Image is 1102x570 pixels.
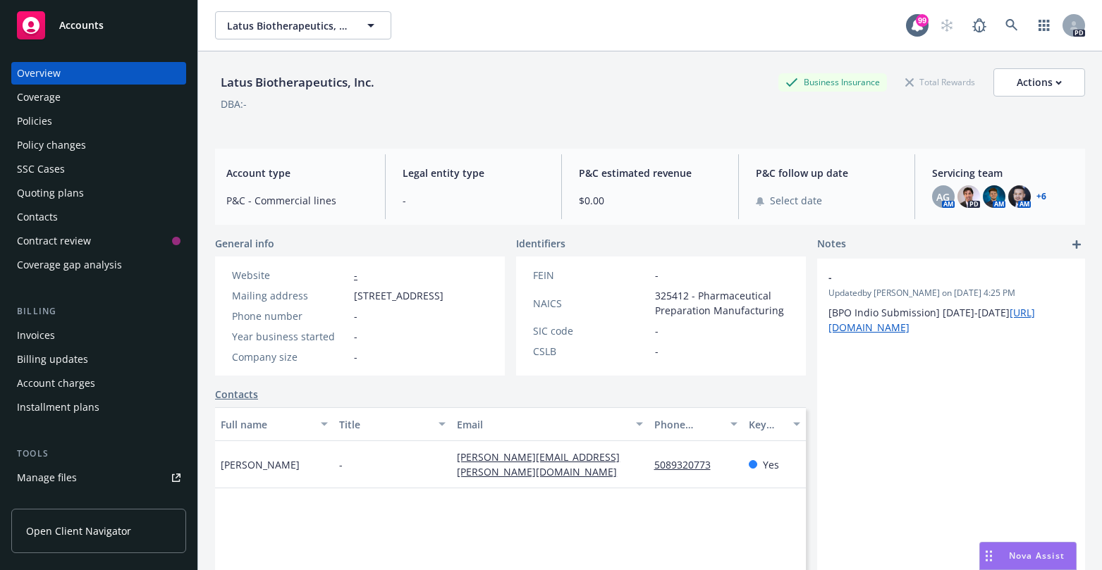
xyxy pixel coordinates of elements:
a: 5089320773 [654,458,722,471]
span: - [655,344,659,359]
div: Policy changes [17,134,86,156]
a: Invoices [11,324,186,347]
span: General info [215,236,274,251]
span: Legal entity type [403,166,544,180]
a: Account charges [11,372,186,395]
button: Nova Assist [979,542,1077,570]
span: AG [936,190,950,204]
div: Tools [11,447,186,461]
a: Accounts [11,6,186,45]
div: Manage exposures [17,490,106,513]
span: P&C follow up date [756,166,898,180]
span: Latus Biotherapeutics, Inc. [227,18,349,33]
button: Title [333,407,452,441]
a: Contacts [11,206,186,228]
button: Actions [993,68,1085,97]
button: Latus Biotherapeutics, Inc. [215,11,391,39]
span: Account type [226,166,368,180]
div: Phone number [232,309,348,323]
span: - [828,270,1037,285]
div: Drag to move [980,543,998,569]
div: Total Rewards [898,73,982,91]
span: - [354,329,357,344]
span: [STREET_ADDRESS] [354,288,443,303]
div: Installment plans [17,396,99,419]
a: - [354,268,357,282]
span: Identifiers [516,236,565,251]
div: -Updatedby [PERSON_NAME] on [DATE] 4:25 PM[BPO Indio Submission] [DATE]-[DATE][URL][DOMAIN_NAME] [817,259,1085,346]
button: Full name [215,407,333,441]
span: Accounts [59,20,104,31]
div: Website [232,268,348,283]
div: Latus Biotherapeutics, Inc. [215,73,380,92]
div: Coverage gap analysis [17,254,122,276]
div: Billing [11,304,186,318]
span: - [339,457,343,472]
a: +6 [1036,192,1046,201]
div: FEIN [533,268,649,283]
a: Coverage gap analysis [11,254,186,276]
span: - [655,323,659,338]
span: - [655,268,659,283]
a: Overview [11,62,186,85]
div: Year business started [232,329,348,344]
a: Switch app [1030,11,1058,39]
div: Title [339,417,431,432]
a: Manage exposures [11,490,186,513]
img: photo [1008,185,1031,208]
div: Contacts [17,206,58,228]
div: DBA: - [221,97,247,111]
p: [BPO Indio Submission] [DATE]-[DATE] [828,305,1074,335]
span: - [403,193,544,208]
div: Company size [232,349,348,364]
a: Billing updates [11,348,186,371]
div: Email [457,417,627,432]
div: SSC Cases [17,158,65,180]
a: Coverage [11,86,186,109]
div: Mailing address [232,288,348,303]
div: SIC code [533,323,649,338]
img: photo [957,185,980,208]
a: Manage files [11,466,186,489]
div: Manage files [17,466,77,489]
a: Start snowing [933,11,961,39]
div: Overview [17,62,61,85]
a: Policies [11,110,186,132]
span: Yes [763,457,779,472]
span: $0.00 [579,193,721,208]
div: Full name [221,417,312,432]
span: Select date [770,193,822,208]
a: Contract review [11,230,186,252]
span: [PERSON_NAME] [221,457,300,472]
button: Key contact [743,407,806,441]
div: Contract review [17,230,91,252]
span: Servicing team [932,166,1074,180]
span: Notes [817,236,846,253]
button: Phone number [649,407,743,441]
a: Installment plans [11,396,186,419]
span: Nova Assist [1009,550,1065,562]
div: Account charges [17,372,95,395]
div: NAICS [533,296,649,311]
span: P&C - Commercial lines [226,193,368,208]
div: Business Insurance [778,73,887,91]
span: Updated by [PERSON_NAME] on [DATE] 4:25 PM [828,287,1074,299]
a: Quoting plans [11,182,186,204]
a: Policy changes [11,134,186,156]
span: - [354,349,357,364]
a: [PERSON_NAME][EMAIL_ADDRESS][PERSON_NAME][DOMAIN_NAME] [457,450,628,478]
img: photo [983,185,1005,208]
button: Email [451,407,648,441]
div: Policies [17,110,52,132]
div: Phone number [654,417,722,432]
span: Open Client Navigator [26,523,131,538]
a: Report a Bug [965,11,993,39]
div: Quoting plans [17,182,84,204]
div: Coverage [17,86,61,109]
a: SSC Cases [11,158,186,180]
span: P&C estimated revenue [579,166,721,180]
div: 99 [916,14,929,27]
div: CSLB [533,344,649,359]
span: 325412 - Pharmaceutical Preparation Manufacturing [655,288,789,318]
